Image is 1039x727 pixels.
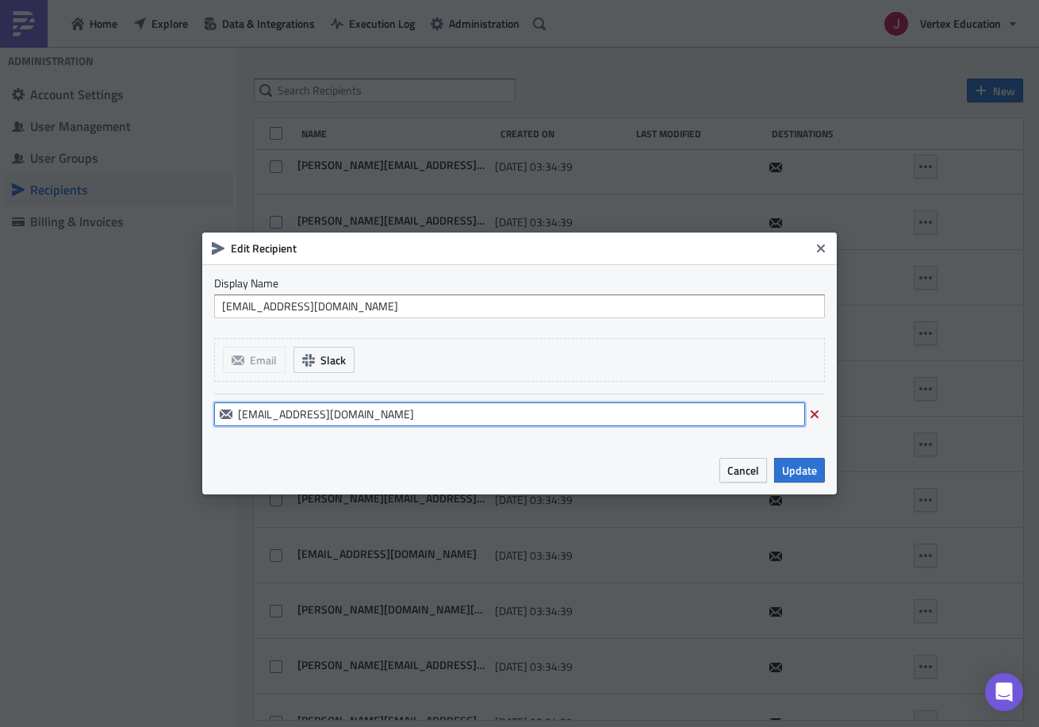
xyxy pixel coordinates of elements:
[985,673,1023,711] div: Open Intercom Messenger
[809,237,833,260] button: Close
[223,347,286,373] button: Email
[320,352,346,368] span: Slack
[214,276,825,290] label: Display Name
[719,458,767,483] button: Cancel
[214,402,805,426] input: Enter Email address
[727,462,759,479] span: Cancel
[250,352,277,368] span: Email
[293,347,355,373] button: Slack
[214,294,825,318] input: John Doe
[231,241,810,256] h6: Edit Recipient
[782,462,817,479] span: Update
[774,458,825,483] button: Update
